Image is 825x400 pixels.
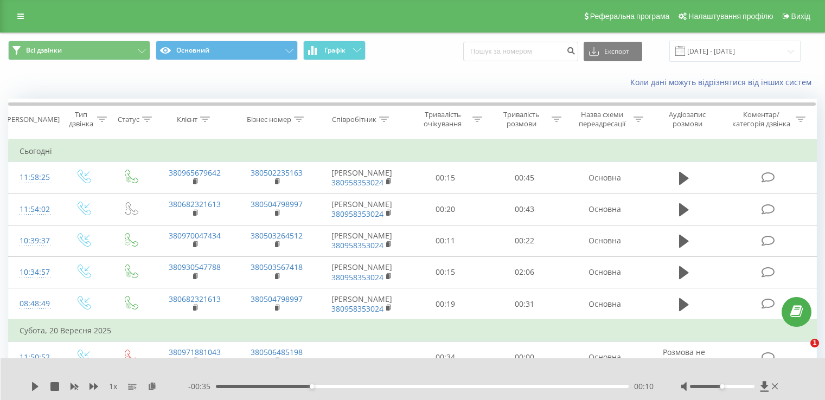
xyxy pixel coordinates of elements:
td: Основна [564,288,645,320]
div: 11:54:02 [20,199,48,220]
td: 00:00 [485,341,564,373]
div: 11:50:52 [20,347,48,368]
div: Тривалість очікування [416,110,470,128]
div: Бізнес номер [247,115,291,124]
span: 1 x [109,381,117,392]
td: 02:06 [485,256,564,288]
span: Налаштування профілю [688,12,773,21]
td: 00:20 [406,193,485,225]
div: Співробітник [332,115,376,124]
span: Графік [324,47,346,54]
iframe: Intercom live chat [788,339,814,365]
a: 380503264512 [251,230,303,241]
a: 380502235163 [251,167,303,178]
button: Основний [156,41,298,60]
div: 10:39:37 [20,230,48,251]
a: 380682321613 [169,294,221,304]
div: Тип дзвінка [68,110,94,128]
a: 380504798997 [251,294,303,304]
a: 380930547788 [169,262,221,272]
a: 380682321613 [169,199,221,209]
td: [PERSON_NAME] [318,162,406,193]
span: Розмова не відбулась [663,347,705,367]
td: 00:45 [485,162,564,193]
input: Пошук за номером [463,42,578,61]
td: 00:15 [406,162,485,193]
span: - 00:35 [188,381,216,392]
div: 08:48:49 [20,293,48,314]
span: Реферальна програма [590,12,670,21]
td: Сьогодні [9,140,817,162]
td: 00:31 [485,288,564,320]
div: Клієнт [177,115,197,124]
div: Статус [118,115,139,124]
a: 380958353024 [331,272,383,282]
span: Вихід [791,12,810,21]
td: 00:19 [406,288,485,320]
span: 00:10 [634,381,654,392]
td: 00:11 [406,225,485,256]
a: 380503567418 [251,262,303,272]
a: Коли дані можуть відрізнятися вiд інших систем [630,77,817,87]
span: 1 [810,339,819,347]
td: Основна [564,341,645,373]
td: Основна [564,162,645,193]
td: [PERSON_NAME] [318,256,406,288]
div: Accessibility label [310,384,314,389]
button: Всі дзвінки [8,41,150,60]
div: Аудіозапис розмови [656,110,719,128]
a: 380965679642 [169,167,221,178]
button: Експорт [584,42,642,61]
a: 380958353024 [331,177,383,188]
a: 380958353024 [331,209,383,219]
td: 00:34 [406,341,485,373]
div: 11:58:25 [20,167,48,188]
a: 380506485198 [251,347,303,357]
a: 380504798997 [251,199,303,209]
a: 380970047434 [169,230,221,241]
a: 380958353024 [331,304,383,314]
a: 380971881043 [169,347,221,357]
button: Графік [303,41,366,60]
td: Основна [564,193,645,225]
td: [PERSON_NAME] [318,288,406,320]
div: Коментар/категорія дзвінка [730,110,793,128]
td: 00:22 [485,225,564,256]
a: 380958353024 [331,240,383,250]
div: 10:34:57 [20,262,48,283]
td: Субота, 20 Вересня 2025 [9,320,817,341]
td: Основна [564,225,645,256]
span: Всі дзвінки [26,46,62,55]
td: [PERSON_NAME] [318,225,406,256]
div: Назва схеми переадресації [574,110,631,128]
div: Тривалість розмови [495,110,549,128]
div: [PERSON_NAME] [5,115,60,124]
td: Основна [564,256,645,288]
div: Accessibility label [720,384,724,389]
td: [PERSON_NAME] [318,193,406,225]
td: 00:43 [485,193,564,225]
td: 00:15 [406,256,485,288]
